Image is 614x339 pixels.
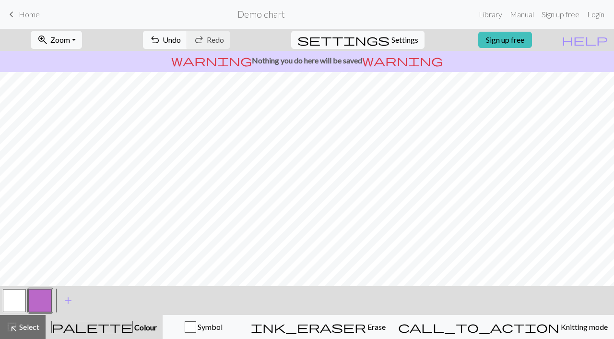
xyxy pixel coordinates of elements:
[362,54,443,67] span: warning
[31,31,82,49] button: Zoom
[398,320,559,334] span: call_to_action
[583,5,608,24] a: Login
[143,31,188,49] button: Undo
[478,32,532,48] a: Sign up free
[6,320,18,334] span: highlight_alt
[475,5,506,24] a: Library
[37,33,48,47] span: zoom_in
[366,322,386,331] span: Erase
[163,315,245,339] button: Symbol
[506,5,538,24] a: Manual
[196,322,223,331] span: Symbol
[562,33,608,47] span: help
[297,34,390,46] i: Settings
[237,9,285,20] h2: Demo chart
[392,315,614,339] button: Knitting mode
[52,320,132,334] span: palette
[245,315,392,339] button: Erase
[50,35,70,44] span: Zoom
[46,315,163,339] button: Colour
[251,320,366,334] span: ink_eraser
[291,31,425,49] button: SettingsSettings
[19,10,40,19] span: Home
[149,33,161,47] span: undo
[62,294,74,307] span: add
[538,5,583,24] a: Sign up free
[297,33,390,47] span: settings
[559,322,608,331] span: Knitting mode
[163,35,181,44] span: Undo
[18,322,39,331] span: Select
[4,55,610,66] p: Nothing you do here will be saved
[391,34,418,46] span: Settings
[133,323,157,332] span: Colour
[6,8,17,21] span: keyboard_arrow_left
[171,54,252,67] span: warning
[6,6,40,23] a: Home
